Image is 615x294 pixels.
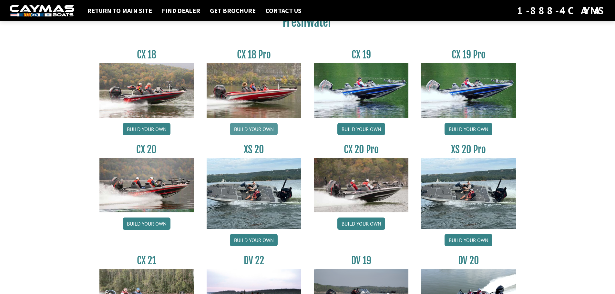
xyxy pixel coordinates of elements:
a: Build your own [230,123,278,135]
a: Build your own [230,234,278,246]
div: 1-888-4CAYMAS [517,4,605,18]
img: CX-20_thumbnail.jpg [99,158,194,212]
a: Build your own [337,218,385,230]
h3: CX 19 [314,49,409,61]
img: CX19_thumbnail.jpg [421,63,516,117]
a: Return to main site [84,6,155,15]
a: Build your own [123,123,170,135]
h3: DV 20 [421,255,516,267]
img: white-logo-c9c8dbefe5ff5ceceb0f0178aa75bf4bb51f6bca0971e226c86eb53dfe498488.png [10,5,74,17]
img: CX19_thumbnail.jpg [314,63,409,117]
h3: CX 20 Pro [314,144,409,156]
h3: CX 21 [99,255,194,267]
h3: CX 18 Pro [207,49,301,61]
img: CX-18SS_thumbnail.jpg [207,63,301,117]
h3: CX 19 Pro [421,49,516,61]
h3: DV 19 [314,255,409,267]
h3: CX 18 [99,49,194,61]
img: XS_20_resized.jpg [207,158,301,229]
img: CX-18S_thumbnail.jpg [99,63,194,117]
a: Build your own [445,234,492,246]
img: XS_20_resized.jpg [421,158,516,229]
h2: Freshwater [99,15,516,33]
a: Find Dealer [159,6,203,15]
h3: DV 22 [207,255,301,267]
a: Build your own [445,123,492,135]
h3: XS 20 [207,144,301,156]
h3: CX 20 [99,144,194,156]
img: CX-20Pro_thumbnail.jpg [314,158,409,212]
a: Build your own [123,218,170,230]
a: Contact Us [262,6,305,15]
a: Build your own [337,123,385,135]
a: Get Brochure [207,6,259,15]
h3: XS 20 Pro [421,144,516,156]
